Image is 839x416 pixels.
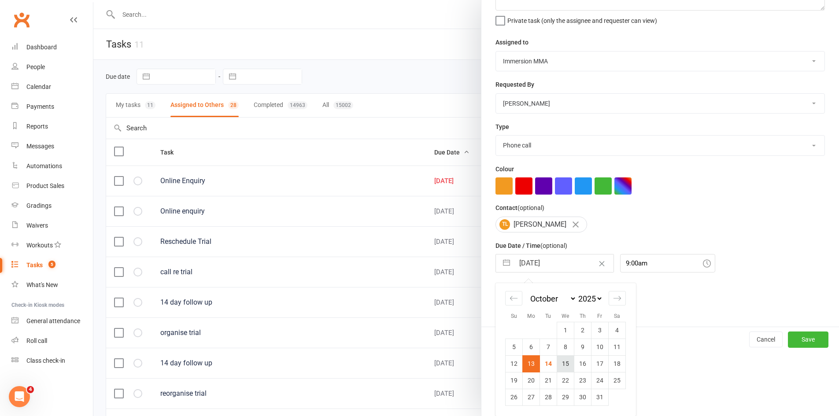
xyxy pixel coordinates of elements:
div: Payments [26,103,54,110]
td: Selected. Monday, October 13, 2025 [523,355,540,372]
a: Reports [11,117,93,136]
a: Workouts [11,236,93,255]
div: [PERSON_NAME] [495,217,587,232]
td: Thursday, October 2, 2025 [574,322,591,339]
span: Private task (only the assignee and requester can view) [507,14,657,24]
td: Monday, October 20, 2025 [523,372,540,389]
div: What's New [26,281,58,288]
div: Automations [26,162,62,169]
a: Gradings [11,196,93,216]
div: Reports [26,123,48,130]
td: Thursday, October 16, 2025 [574,355,591,372]
div: Move forward to switch to the next month. [609,291,626,306]
td: Wednesday, October 15, 2025 [557,355,574,372]
div: Calendar [26,83,51,90]
td: Friday, October 17, 2025 [591,355,609,372]
div: Class check-in [26,357,65,364]
a: Waivers [11,216,93,236]
td: Tuesday, October 28, 2025 [540,389,557,405]
span: 5 [48,261,55,268]
td: Tuesday, October 7, 2025 [540,339,557,355]
div: Calendar [495,283,636,416]
td: Monday, October 6, 2025 [523,339,540,355]
a: What's New [11,275,93,295]
iframe: Intercom live chat [9,386,30,407]
a: Calendar [11,77,93,97]
small: Tu [545,313,551,319]
small: (optional) [540,242,567,249]
a: Roll call [11,331,93,351]
a: Product Sales [11,176,93,196]
label: Email preferences [495,281,547,291]
a: Automations [11,156,93,176]
td: Thursday, October 9, 2025 [574,339,591,355]
td: Thursday, October 30, 2025 [574,389,591,405]
div: Workouts [26,242,53,249]
div: Messages [26,143,54,150]
a: Messages [11,136,93,156]
div: People [26,63,45,70]
td: Friday, October 24, 2025 [591,372,609,389]
div: Product Sales [26,182,64,189]
small: Mo [527,313,535,319]
a: Clubworx [11,9,33,31]
td: Tuesday, October 21, 2025 [540,372,557,389]
div: Gradings [26,202,52,209]
label: Requested By [495,80,534,89]
td: Monday, October 27, 2025 [523,389,540,405]
div: Move backward to switch to the previous month. [505,291,522,306]
span: 4 [27,386,34,393]
div: Dashboard [26,44,57,51]
td: Saturday, October 18, 2025 [609,355,626,372]
small: We [562,313,569,319]
td: Wednesday, October 8, 2025 [557,339,574,355]
td: Saturday, October 11, 2025 [609,339,626,355]
a: Dashboard [11,37,93,57]
a: Tasks 5 [11,255,93,275]
td: Sunday, October 26, 2025 [506,389,523,405]
small: Sa [614,313,620,319]
div: Tasks [26,261,43,269]
label: Colour [495,164,514,174]
div: General attendance [26,317,80,324]
label: Contact [495,203,544,213]
a: General attendance kiosk mode [11,311,93,331]
label: Due Date / Time [495,241,567,250]
td: Friday, October 10, 2025 [591,339,609,355]
button: Cancel [749,331,783,347]
a: People [11,57,93,77]
div: Roll call [26,337,47,344]
td: Saturday, October 4, 2025 [609,322,626,339]
label: Type [495,122,509,132]
td: Wednesday, October 22, 2025 [557,372,574,389]
td: Thursday, October 23, 2025 [574,372,591,389]
td: Tuesday, October 14, 2025 [540,355,557,372]
small: (optional) [517,204,544,211]
td: Sunday, October 12, 2025 [506,355,523,372]
small: Th [580,313,586,319]
td: Wednesday, October 29, 2025 [557,389,574,405]
button: Save [788,331,828,347]
a: Payments [11,97,93,117]
div: Waivers [26,222,48,229]
td: Sunday, October 19, 2025 [506,372,523,389]
td: Friday, October 31, 2025 [591,389,609,405]
td: Saturday, October 25, 2025 [609,372,626,389]
button: Clear Date [594,255,610,272]
td: Wednesday, October 1, 2025 [557,322,574,339]
small: Fr [597,313,602,319]
td: Sunday, October 5, 2025 [506,339,523,355]
small: Su [511,313,517,319]
a: Class kiosk mode [11,351,93,371]
span: TL [499,219,510,230]
td: Friday, October 3, 2025 [591,322,609,339]
label: Assigned to [495,37,529,47]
